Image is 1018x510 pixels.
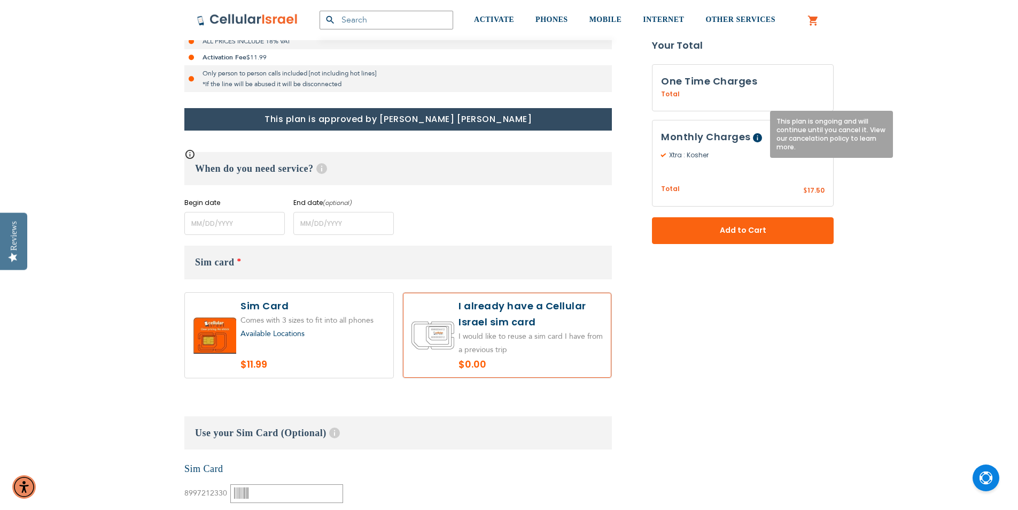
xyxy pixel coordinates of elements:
span: OTHER SERVICES [705,16,775,24]
input: MM/DD/YYYY [293,212,394,235]
h3: One Time Charges [661,73,825,89]
span: Monthly Charges [661,130,751,143]
span: PHONES [535,16,568,24]
a: Available Locations [240,329,305,339]
h3: When do you need service? [184,152,612,185]
a: Sim Card [184,463,223,474]
div: Accessibility Menu [12,475,36,499]
input: Please enter 9-10 digits or 17-20 digits. [230,484,343,503]
label: Begin date [184,198,285,208]
span: $ [803,186,807,196]
span: INTERNET [643,16,684,24]
span: Total [661,89,680,99]
label: End date [293,198,394,208]
span: Help [316,163,327,174]
span: Xtra : Kosher [661,150,806,160]
button: Add to Cart [652,217,834,244]
input: MM/DD/YYYY [184,212,285,235]
strong: Your Total [652,37,834,54]
span: $11.99 [246,53,267,62]
span: This plan is ongoing and will continue until you cancel it. View our cancelation policy to learn ... [776,117,885,151]
span: Add to Cart [687,225,798,236]
span: 8997212330 [184,488,227,498]
span: 17.50 [807,186,825,195]
li: Only person to person calls included [not including hot lines] *If the line will be abused it wil... [184,65,612,92]
i: (optional) [323,199,352,207]
input: Search [320,11,453,29]
h3: Use your Sim Card (Optional) [184,416,612,450]
h1: This plan is approved by [PERSON_NAME] [PERSON_NAME] [184,108,612,131]
img: Cellular Israel Logo [197,13,298,26]
div: Reviews [9,221,19,250]
span: Help [329,428,340,438]
strong: Activation Fee [203,53,246,62]
li: ALL PRICES INCLUDE 18% VAT [184,33,612,49]
span: Help [753,133,762,142]
span: Total [661,184,680,194]
span: Sim card [195,257,235,268]
span: ACTIVATE [474,16,514,24]
span: MOBILE [589,16,622,24]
